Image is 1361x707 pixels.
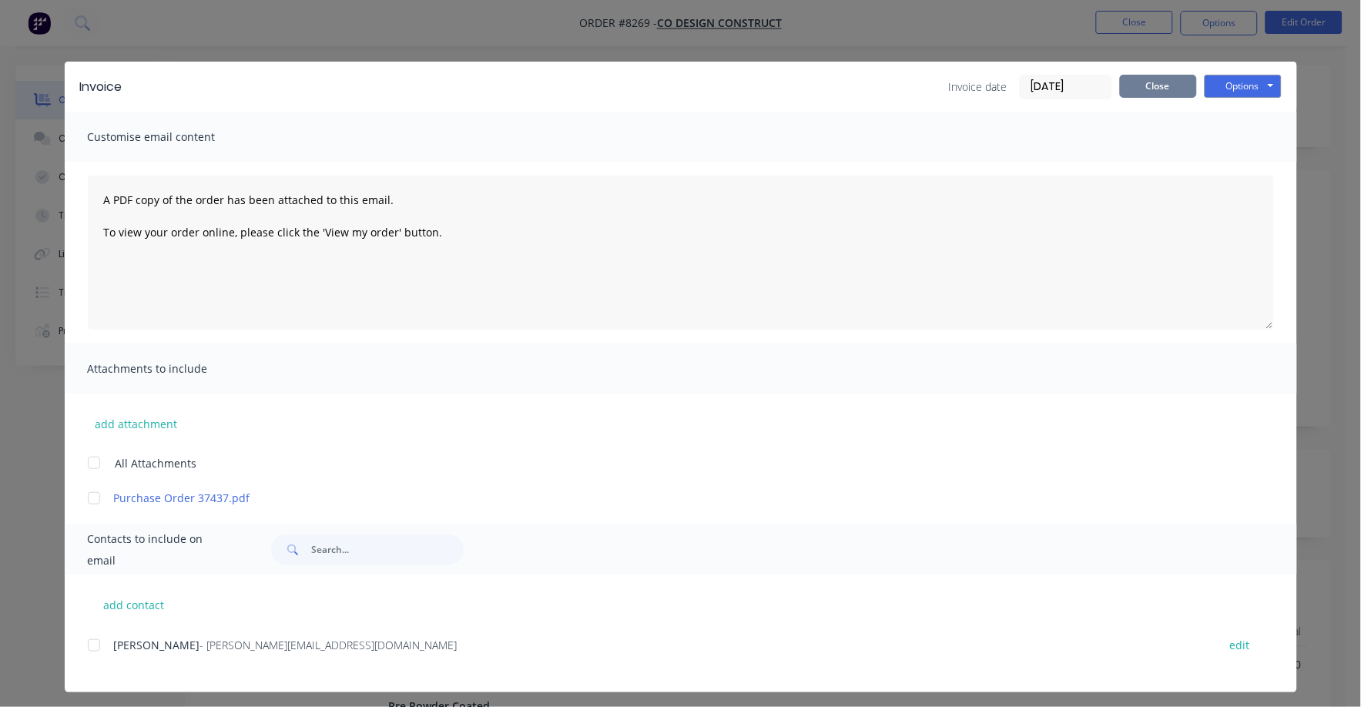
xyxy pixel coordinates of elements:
button: Options [1205,75,1282,98]
button: Close [1120,75,1197,98]
span: - [PERSON_NAME][EMAIL_ADDRESS][DOMAIN_NAME] [200,638,458,652]
button: add contact [88,593,180,616]
textarea: A PDF copy of the order has been attached to this email. To view your order online, please click ... [88,176,1274,330]
button: add attachment [88,412,186,435]
span: Attachments to include [88,358,257,380]
div: Invoice [80,78,122,96]
span: Contacts to include on email [88,528,233,571]
a: Purchase Order 37437.pdf [114,490,1202,506]
button: edit [1221,635,1259,655]
span: [PERSON_NAME] [114,638,200,652]
span: Invoice date [949,79,1007,95]
span: Customise email content [88,126,257,148]
input: Search... [311,534,464,565]
span: All Attachments [116,455,197,471]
